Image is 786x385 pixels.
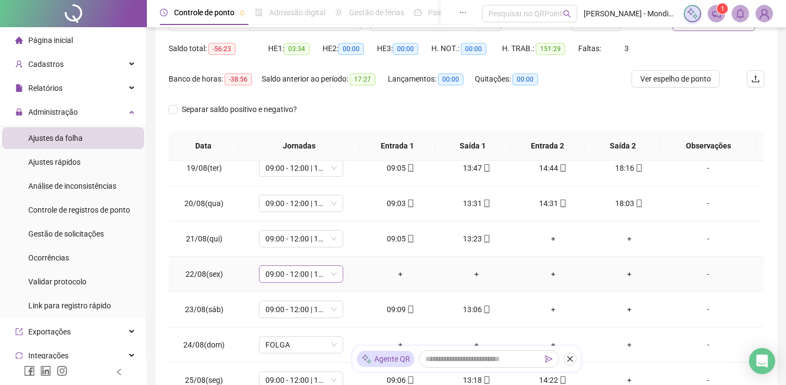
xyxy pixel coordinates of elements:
[361,353,372,365] img: sparkle-icon.fc2bf0ac1784a2077858766a79e2daf3.svg
[414,9,422,16] span: dashboard
[566,355,574,363] span: close
[676,197,740,209] div: -
[28,253,69,262] span: Ocorrências
[676,268,740,280] div: -
[669,140,747,152] span: Observações
[558,164,567,172] span: mobile
[15,352,23,359] span: sync
[268,42,323,55] div: HE 1:
[406,164,414,172] span: mobile
[406,200,414,207] span: mobile
[461,43,486,55] span: 00:00
[371,197,430,209] div: 09:03
[388,73,475,85] div: Lançamentos:
[482,306,491,313] span: mobile
[524,339,583,351] div: +
[624,44,629,53] span: 3
[239,10,245,16] span: pushpin
[15,328,23,336] span: export
[536,43,565,55] span: 151:29
[600,303,659,315] div: +
[28,206,130,214] span: Controle de registros de ponto
[265,337,337,353] span: FOLGA
[15,60,23,68] span: user-add
[225,73,252,85] span: -38:56
[428,8,471,17] span: Painel do DP
[169,131,239,161] th: Data
[185,305,224,314] span: 23/08(sáb)
[371,162,430,174] div: 09:05
[371,268,430,280] div: +
[717,3,728,14] sup: 1
[482,164,491,172] span: mobile
[177,103,301,115] span: Separar saldo positivo e negativo?
[634,200,643,207] span: mobile
[524,233,583,245] div: +
[393,43,418,55] span: 00:00
[169,73,262,85] div: Banco de horas:
[660,131,756,161] th: Observações
[184,199,224,208] span: 20/08(qua)
[435,131,510,161] th: Saída 1
[475,73,551,85] div: Quitações:
[265,195,337,212] span: 09:00 - 12:00 | 13:00 - 18:00
[600,268,659,280] div: +
[406,235,414,243] span: mobile
[28,134,83,142] span: Ajustes da folha
[28,301,111,310] span: Link para registro rápido
[686,8,698,20] img: sparkle-icon.fc2bf0ac1784a2077858766a79e2daf3.svg
[28,108,78,116] span: Administração
[185,376,223,384] span: 25/08(seg)
[510,131,585,161] th: Entrada 2
[338,43,364,55] span: 00:00
[406,306,414,313] span: mobile
[28,351,69,360] span: Integrações
[160,9,168,16] span: clock-circle
[563,10,571,18] span: search
[447,197,506,209] div: 13:31
[357,351,414,367] div: Agente QR
[600,339,659,351] div: +
[558,200,567,207] span: mobile
[676,303,740,315] div: -
[360,131,435,161] th: Entrada 1
[115,368,123,376] span: left
[323,42,377,55] div: HE 2:
[676,233,740,245] div: -
[585,131,660,161] th: Saída 2
[721,5,725,13] span: 1
[676,162,740,174] div: -
[371,303,430,315] div: 09:09
[239,131,360,161] th: Jornadas
[187,164,222,172] span: 19/08(ter)
[545,355,553,363] span: send
[438,73,463,85] span: 00:00
[634,164,643,172] span: mobile
[28,327,71,336] span: Exportações
[632,70,720,88] button: Ver espelho de ponto
[482,376,491,384] span: mobile
[255,9,263,16] span: file-done
[711,9,721,18] span: notification
[447,303,506,315] div: 13:06
[524,162,583,174] div: 14:44
[640,73,711,85] span: Ver espelho de ponto
[749,348,775,374] div: Open Intercom Messenger
[262,73,388,85] div: Saldo anterior ao período:
[28,277,86,286] span: Validar protocolo
[558,376,567,384] span: mobile
[28,182,116,190] span: Análise de inconsistências
[447,339,506,351] div: +
[265,160,337,176] span: 09:00 - 12:00 | 13:00 - 18:00
[524,197,583,209] div: 14:31
[459,9,467,16] span: ellipsis
[15,84,23,92] span: file
[371,339,430,351] div: +
[269,8,325,17] span: Admissão digital
[600,233,659,245] div: +
[524,303,583,315] div: +
[502,42,578,55] div: H. TRAB.:
[584,8,677,20] span: [PERSON_NAME] - Mondial Hotéis e Transportes LTDA
[57,365,67,376] span: instagram
[512,73,538,85] span: 00:00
